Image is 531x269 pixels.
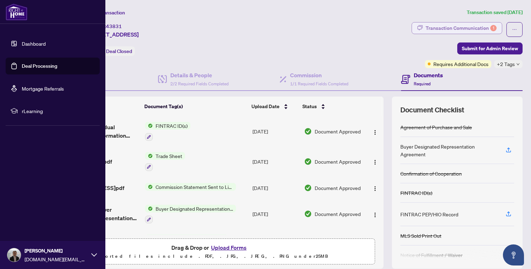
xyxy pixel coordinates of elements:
[372,159,378,165] img: Logo
[250,146,301,177] td: [DATE]
[497,60,515,68] span: +2 Tags
[503,244,524,265] button: Open asap
[512,27,517,32] span: ellipsis
[400,105,464,115] span: Document Checklist
[490,25,497,31] div: 1
[372,212,378,218] img: Logo
[315,127,361,135] span: Document Approved
[145,183,153,191] img: Status Icon
[145,152,185,171] button: Status IconTrade Sheet
[400,189,432,197] div: FINTRAC ID(s)
[106,48,132,54] span: Deal Closed
[400,170,462,177] div: Confirmation of Cooperation
[170,81,229,86] span: 2/2 Required Fields Completed
[170,71,229,79] h4: Details & People
[290,71,348,79] h4: Commission
[7,248,21,262] img: Profile Icon
[304,127,312,135] img: Document Status
[250,199,301,229] td: [DATE]
[250,177,301,199] td: [DATE]
[251,103,280,110] span: Upload Date
[300,97,363,116] th: Status
[145,122,190,141] button: Status IconFINTRAC ID(s)
[369,156,381,167] button: Logo
[304,158,312,165] img: Document Status
[400,143,497,158] div: Buyer Designated Representation Agreement
[369,126,381,137] button: Logo
[209,243,249,252] button: Upload Forms
[369,182,381,193] button: Logo
[462,43,518,54] span: Submit for Admin Review
[6,4,27,20] img: logo
[315,184,361,192] span: Document Approved
[106,23,122,29] span: 43831
[45,239,375,265] span: Drag & Drop orUpload FormsSupported files include .PDF, .JPG, .JPEG, .PNG under25MB
[372,130,378,135] img: Logo
[249,97,300,116] th: Upload Date
[87,30,139,39] span: [STREET_ADDRESS]
[153,183,236,191] span: Commission Statement Sent to Listing Brokerage
[22,85,64,92] a: Mortgage Referrals
[457,42,523,54] button: Submit for Admin Review
[145,235,153,242] img: Status Icon
[372,186,378,191] img: Logo
[145,152,153,160] img: Status Icon
[290,81,348,86] span: 1/1 Required Fields Completed
[142,97,248,116] th: Document Tag(s)
[153,235,228,242] span: RECO Information Guide (Buyer)
[22,63,57,69] a: Deal Processing
[25,247,88,255] span: [PERSON_NAME]
[400,210,458,218] div: FINTRAC PEP/HIO Record
[400,232,441,240] div: MLS Sold Print Out
[153,205,236,212] span: Buyer Designated Representation Agreement
[50,252,371,261] p: Supported files include .PDF, .JPG, .JPEG, .PNG under 25 MB
[400,123,472,131] div: Agreement of Purchase and Sale
[145,183,236,191] button: Status IconCommission Statement Sent to Listing Brokerage
[22,40,46,47] a: Dashboard
[250,116,301,146] td: [DATE]
[414,81,431,86] span: Required
[153,122,190,130] span: FINTRAC ID(s)
[304,184,312,192] img: Document Status
[87,9,125,16] span: View Transaction
[145,205,236,224] button: Status IconBuyer Designated Representation Agreement
[414,71,443,79] h4: Documents
[22,107,95,115] span: rLearning
[467,8,523,17] article: Transaction saved [DATE]
[153,152,185,160] span: Trade Sheet
[315,158,361,165] span: Document Approved
[250,229,301,259] td: [DATE]
[145,205,153,212] img: Status Icon
[412,22,502,34] button: Transaction Communication1
[433,60,489,68] span: Requires Additional Docs
[516,63,520,66] span: down
[302,103,317,110] span: Status
[25,255,88,263] span: [DOMAIN_NAME][EMAIL_ADDRESS][DOMAIN_NAME]
[315,210,361,218] span: Document Approved
[145,122,153,130] img: Status Icon
[171,243,249,252] span: Drag & Drop or
[369,208,381,219] button: Logo
[145,235,228,254] button: Status IconRECO Information Guide (Buyer)
[87,46,135,56] div: Status:
[304,210,312,218] img: Document Status
[426,22,497,34] div: Transaction Communication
